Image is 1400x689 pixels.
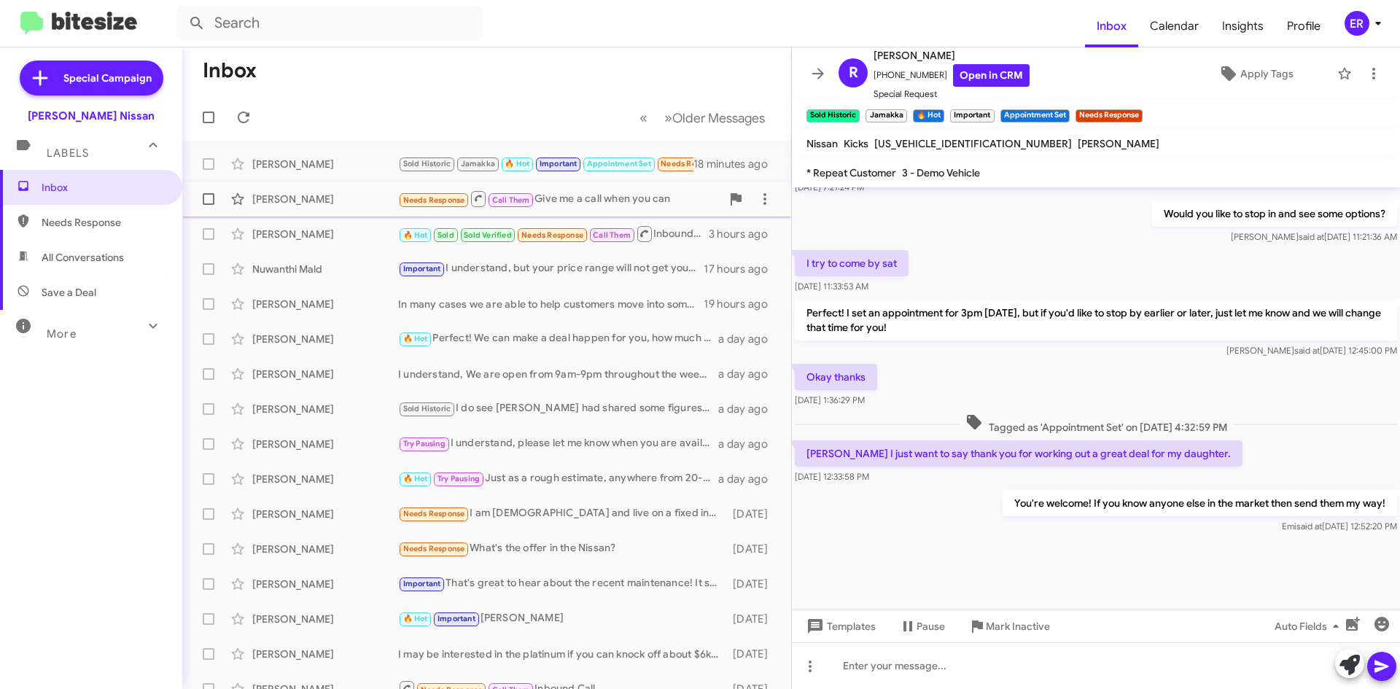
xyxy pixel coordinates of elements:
[398,540,726,557] div: What's the offer in the Nissan?
[398,260,704,277] div: I understand, but your price range will not get you a 2025 SV, if everybody has their S models ab...
[42,250,124,265] span: All Conversations
[398,505,726,522] div: I am [DEMOGRAPHIC_DATA] and live on a fixed income. Although My health concerns are minimal.. I d...
[252,192,398,206] div: [PERSON_NAME]
[252,577,398,591] div: [PERSON_NAME]
[403,474,428,483] span: 🔥 Hot
[664,109,672,127] span: »
[913,109,944,122] small: 🔥 Hot
[656,103,774,133] button: Next
[398,647,726,661] div: I may be interested in the platinum if you can knock off about $6k and it has an extended warranty
[403,159,451,168] span: Sold Historic
[806,109,860,122] small: Sold Historic
[403,195,465,205] span: Needs Response
[726,612,779,626] div: [DATE]
[176,6,483,41] input: Search
[718,472,779,486] div: a day ago
[1078,137,1159,150] span: [PERSON_NAME]
[874,137,1072,150] span: [US_VEHICLE_IDENTIFICATION_NUMBER]
[403,509,465,518] span: Needs Response
[874,47,1030,64] span: [PERSON_NAME]
[1282,521,1397,532] span: Emi [DATE] 12:52:20 PM
[47,327,77,340] span: More
[403,264,441,273] span: Important
[63,71,152,85] span: Special Campaign
[42,285,96,300] span: Save a Deal
[1345,11,1369,36] div: ER
[398,330,718,347] div: Perfect! We can make a deal happen for you, how much money down are you looking to put for this p...
[986,613,1050,639] span: Mark Inactive
[704,262,779,276] div: 17 hours ago
[398,155,693,172] div: [PERSON_NAME] I just want to say thank you for working out a great deal for my daughter.
[795,281,868,292] span: [DATE] 11:33:53 AM
[874,87,1030,101] span: Special Request
[492,195,530,205] span: Call Them
[1000,109,1070,122] small: Appointment Set
[1299,231,1324,242] span: said at
[398,470,718,487] div: Just as a rough estimate, anywhere from 20-22k !
[437,614,475,623] span: Important
[718,332,779,346] div: a day ago
[806,137,838,150] span: Nissan
[252,542,398,556] div: [PERSON_NAME]
[203,59,257,82] h1: Inbox
[718,367,779,381] div: a day ago
[403,614,428,623] span: 🔥 Hot
[874,64,1030,87] span: [PHONE_NUMBER]
[1152,201,1397,227] p: Would you like to stop in and see some options?
[593,230,631,240] span: Call Them
[1294,345,1320,356] span: said at
[1226,345,1397,356] span: [PERSON_NAME] [DATE] 12:45:00 PM
[252,437,398,451] div: [PERSON_NAME]
[704,297,779,311] div: 19 hours ago
[639,109,647,127] span: «
[252,507,398,521] div: [PERSON_NAME]
[398,190,721,208] div: Give me a call when you can
[844,137,868,150] span: Kicks
[403,544,465,553] span: Needs Response
[461,159,495,168] span: Jamakka
[792,613,887,639] button: Templates
[1332,11,1384,36] button: ER
[693,157,779,171] div: 18 minutes ago
[42,215,166,230] span: Needs Response
[631,103,774,133] nav: Page navigation example
[804,613,876,639] span: Templates
[1296,521,1322,532] span: said at
[1231,231,1397,242] span: [PERSON_NAME] [DATE] 11:21:36 AM
[795,250,909,276] p: I try to come by sat
[587,159,651,168] span: Appointment Set
[866,109,906,122] small: Jamakka
[917,613,945,639] span: Pause
[403,230,428,240] span: 🔥 Hot
[252,297,398,311] div: [PERSON_NAME]
[252,227,398,241] div: [PERSON_NAME]
[1275,613,1345,639] span: Auto Fields
[42,180,166,195] span: Inbox
[1210,5,1275,47] a: Insights
[540,159,577,168] span: Important
[398,367,718,381] div: I understand, We are open from 9am-9pm throughout the week, and from 9am-8pm [DATE]! Does this he...
[20,61,163,96] a: Special Campaign
[437,474,480,483] span: Try Pausing
[795,394,865,405] span: [DATE] 1:36:29 PM
[252,262,398,276] div: Nuwanthi Mald
[1085,5,1138,47] span: Inbox
[795,440,1242,467] p: [PERSON_NAME] I just want to say thank you for working out a great deal for my daughter.
[795,364,877,390] p: Okay thanks
[1263,613,1356,639] button: Auto Fields
[718,437,779,451] div: a day ago
[709,227,779,241] div: 3 hours ago
[672,110,765,126] span: Older Messages
[1138,5,1210,47] a: Calendar
[521,230,583,240] span: Needs Response
[887,613,957,639] button: Pause
[1275,5,1332,47] a: Profile
[398,575,726,592] div: That's great to hear about the recent maintenance! It sounds like the vehicle is in good shape. W...
[252,367,398,381] div: [PERSON_NAME]
[398,610,726,627] div: [PERSON_NAME]
[902,166,980,179] span: 3 - Demo Vehicle
[953,64,1030,87] a: Open in CRM
[403,404,451,413] span: Sold Historic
